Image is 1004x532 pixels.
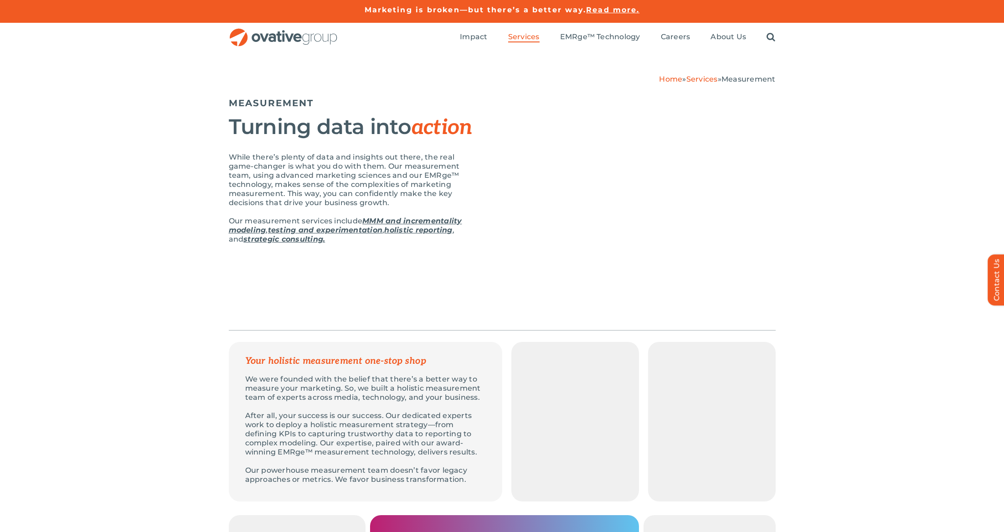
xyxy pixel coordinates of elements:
a: Services [508,32,540,42]
a: testing and experimentation [268,226,382,234]
span: » » [659,75,775,83]
a: MMM and incrementality modeling [229,217,462,234]
a: Search [767,32,775,42]
img: Measurement – Hero [502,93,776,275]
p: Your holistic measurement one-stop shop [245,356,486,366]
em: action [412,115,473,140]
img: Measurement – Grid 3 [648,342,776,501]
a: Services [686,75,718,83]
p: After all, your success is our success. Our dedicated experts work to deploy a holistic measureme... [245,411,486,457]
nav: Menu [460,23,775,52]
a: About Us [711,32,746,42]
span: EMRge™ Technology [560,32,640,41]
a: Marketing is broken—but there’s a better way. [365,5,587,14]
a: Impact [460,32,487,42]
p: Our measurement services include , , , and [229,217,479,244]
ul: Post Filters [229,310,776,333]
a: EMRge™ Technology [560,32,640,42]
h2: Turning data into [229,115,479,139]
a: Home [659,75,682,83]
img: Measurement – Grid Quote 1 [511,342,639,501]
span: Careers [661,32,690,41]
span: Impact [460,32,487,41]
a: OG_Full_horizontal_RGB [229,27,338,36]
a: Careers [661,32,690,42]
p: We were founded with the belief that there’s a better way to measure your marketing. So, we built... [245,375,486,402]
p: Our powerhouse measurement team doesn’t favor legacy approaches or metrics. We favor business tra... [245,466,486,484]
a: Read more. [586,5,639,14]
p: While there’s plenty of data and insights out there, the real game-changer is what you do with th... [229,153,479,207]
span: Measurement [721,75,776,83]
h5: MEASUREMENT [229,98,479,108]
a: strategic consulting. [243,235,325,243]
a: holistic reporting [384,226,452,234]
span: About Us [711,32,746,41]
span: Services [508,32,540,41]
